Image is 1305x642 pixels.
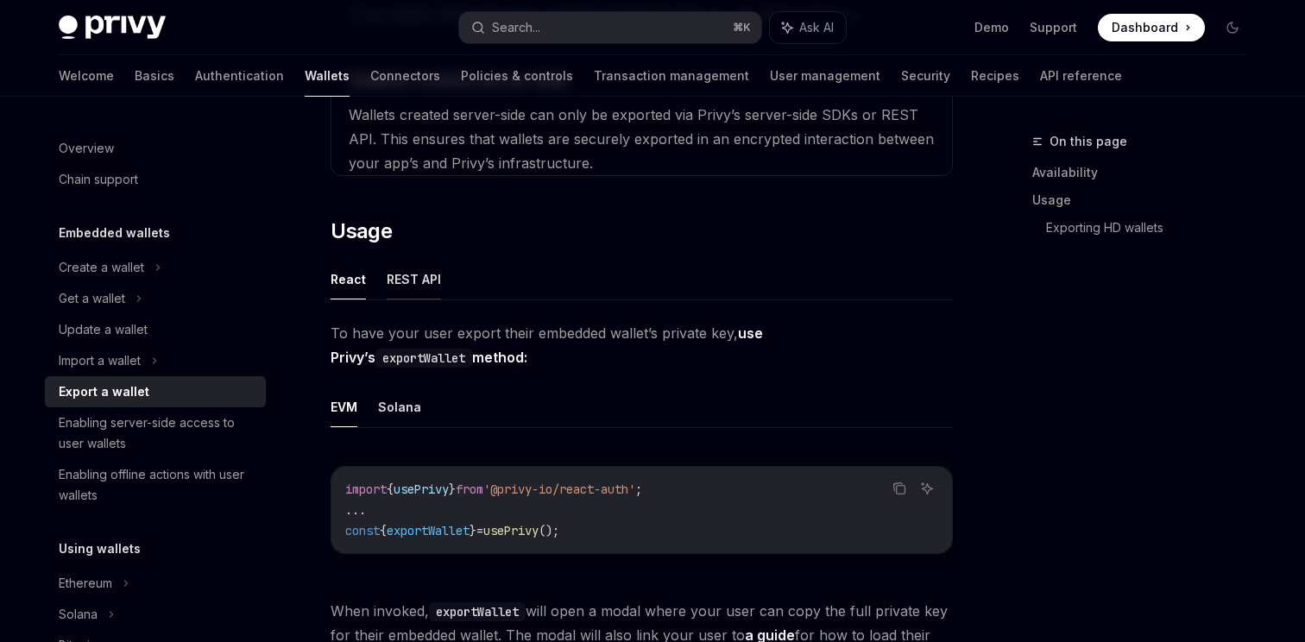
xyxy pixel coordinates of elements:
span: '@privy-io/react-auth' [483,481,635,497]
div: Import a wallet [59,350,141,371]
span: { [380,523,387,538]
a: Enabling server-side access to user wallets [45,407,266,459]
div: Overview [59,138,114,159]
span: usePrivy [483,523,539,538]
code: exportWallet [429,602,526,621]
div: Search... [492,17,540,38]
button: Ask AI [916,477,938,500]
button: Solana [378,387,421,427]
span: usePrivy [394,481,449,497]
div: Ethereum [59,573,112,594]
span: ; [635,481,642,497]
img: dark logo [59,16,166,40]
button: Search...⌘K [459,12,761,43]
code: exportWallet [375,349,472,368]
div: Create a wallet [59,257,144,278]
span: } [470,523,476,538]
span: { [387,481,394,497]
a: Demo [974,19,1009,36]
a: Basics [135,55,174,97]
a: Overview [45,133,266,164]
a: Enabling offline actions with user wallets [45,459,266,511]
span: Usage [331,217,392,245]
button: Copy the contents from the code block [888,477,911,500]
span: from [456,481,483,497]
div: Enabling server-side access to user wallets [59,412,255,454]
span: ⌘ K [733,21,751,35]
a: Policies & controls [461,55,573,97]
a: Welcome [59,55,114,97]
a: Wallets [305,55,350,97]
span: Wallets created server-side can only be exported via Privy’s server-side SDKs or REST API. This e... [349,106,934,172]
div: Enabling offline actions with user wallets [59,464,255,506]
span: = [476,523,483,538]
button: React [331,259,366,299]
button: Toggle dark mode [1219,14,1246,41]
button: Ask AI [770,12,846,43]
span: ... [345,502,366,518]
div: Solana [59,604,98,625]
a: Export a wallet [45,376,266,407]
span: import [345,481,387,497]
span: const [345,523,380,538]
a: Recipes [971,55,1019,97]
a: Authentication [195,55,284,97]
div: Chain support [59,169,138,190]
a: Dashboard [1098,14,1205,41]
a: Availability [1032,159,1260,186]
span: exportWallet [387,523,470,538]
a: Usage [1032,186,1260,214]
span: On this page [1050,131,1127,152]
button: REST API [387,259,441,299]
a: Chain support [45,164,266,195]
button: EVM [331,387,357,427]
span: To have your user export their embedded wallet’s private key, [331,321,953,369]
span: (); [539,523,559,538]
a: Exporting HD wallets [1046,214,1260,242]
a: Transaction management [594,55,749,97]
h5: Using wallets [59,538,141,559]
a: Connectors [370,55,440,97]
a: API reference [1040,55,1122,97]
a: Security [901,55,950,97]
div: Export a wallet [59,381,149,402]
a: Support [1030,19,1077,36]
h5: Embedded wallets [59,223,170,243]
strong: use Privy’s method: [331,324,763,366]
span: } [449,481,456,497]
div: Update a wallet [59,319,148,340]
a: User management [770,55,880,97]
span: Dashboard [1112,19,1178,36]
span: Ask AI [799,19,834,36]
a: Update a wallet [45,314,266,345]
div: Get a wallet [59,288,125,309]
